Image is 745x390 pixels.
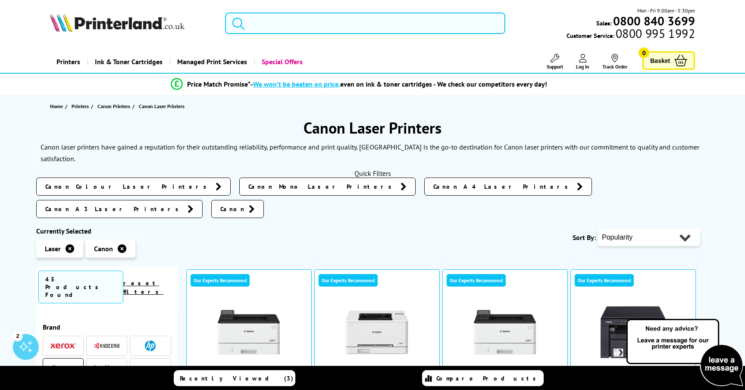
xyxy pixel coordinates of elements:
[191,274,250,287] div: Our Experts Recommend
[32,77,686,92] li: modal_Promise
[576,63,589,70] span: Log In
[50,363,76,374] a: Canon
[36,118,709,138] h1: Canon Laser Printers
[187,80,250,88] span: Price Match Promise*
[94,340,120,351] a: Kyocera
[602,54,627,70] a: Track Order
[36,178,231,196] a: Canon Colour Laser Printers
[547,54,563,70] a: Support
[447,274,506,287] div: Our Experts Recommend
[45,182,211,191] span: Canon Colour Laser Printers
[94,343,120,349] img: Kyocera
[50,343,76,349] img: Xerox
[43,323,171,331] span: Brand
[211,200,264,218] a: Canon
[567,29,695,40] span: Customer Service:
[180,374,294,382] span: Recently Viewed (3)
[36,169,709,178] div: Quick Filters
[220,205,244,213] span: Canon
[248,182,396,191] span: Canon Mono Laser Printers
[216,358,281,366] a: Canon i-SENSYS LBP243dw II
[97,102,130,111] span: Canon Printers
[72,102,91,111] a: Printers
[573,233,596,242] span: Sort By:
[575,274,634,287] div: Our Experts Recommend
[45,244,61,253] span: Laser
[50,13,185,32] img: Printerland Logo
[138,340,163,351] a: HP
[614,29,695,37] span: 0800 995 1992
[38,271,123,303] span: 45 Products Found
[72,102,89,111] span: Printers
[254,51,309,73] a: Special Offers
[50,13,214,34] a: Printerland Logo
[601,300,665,365] img: Canon i-SENSYS MF3010
[624,318,745,388] img: Open Live Chat window
[94,365,120,371] img: Brother
[433,182,573,191] span: Canon A4 Laser Printers
[13,331,22,340] div: 2
[642,51,695,70] a: Basket 0
[253,80,340,88] span: We won’t be beaten on price,
[344,300,409,365] img: Canon i-SENSYS LBP647Cdw
[145,340,156,351] img: HP
[87,51,169,73] a: Ink & Toner Cartridges
[637,6,695,15] span: Mon - Fri 9:00am - 5:30pm
[50,51,87,73] a: Printers
[50,102,65,111] a: Home
[174,370,295,386] a: Recently Viewed (3)
[95,51,163,73] span: Ink & Toner Cartridges
[344,358,409,366] a: Canon i-SENSYS LBP647Cdw
[94,244,113,253] span: Canon
[139,103,185,109] span: Canon Laser Printers
[216,300,281,365] img: Canon i-SENSYS LBP243dw II
[596,19,612,27] span: Sales:
[473,358,537,366] a: Canon i-SENSYS LBP246dw II
[94,363,120,374] a: Brother
[473,300,537,365] img: Canon i-SENSYS LBP246dw II
[239,178,416,196] a: Canon Mono Laser Printers
[319,274,378,287] div: Our Experts Recommend
[169,51,254,73] a: Managed Print Services
[138,363,163,374] a: Lexmark
[576,54,589,70] a: Log In
[601,358,665,366] a: Canon i-SENSYS MF3010
[436,374,541,382] span: Compare Products
[422,370,544,386] a: Compare Products
[613,13,695,29] b: 0800 840 3699
[123,279,163,296] a: reset filters
[547,63,563,70] span: Support
[650,55,670,66] span: Basket
[424,178,592,196] a: Canon A4 Laser Printers
[36,227,178,235] div: Currently Selected
[612,17,695,25] a: 0800 840 3699
[50,340,76,351] a: Xerox
[45,205,183,213] span: Canon A3 Laser Printers
[250,80,547,88] div: - even on ink & toner cartridges - We check our competitors every day!
[97,102,132,111] a: Canon Printers
[639,47,649,58] span: 0
[41,143,699,163] p: Canon laser printers have gained a reputation for their outstanding reliability, performance and ...
[36,200,203,218] a: Canon A3 Laser Printers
